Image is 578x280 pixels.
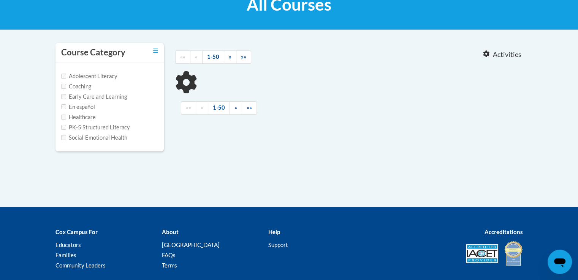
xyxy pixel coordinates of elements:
[180,53,185,60] span: ««
[504,240,523,267] img: IDA® Accredited
[61,123,130,132] label: PK-5 Structured Literacy
[55,262,106,269] a: Community Leaders
[175,50,190,64] a: Begining
[195,53,198,60] span: «
[61,72,117,80] label: Adolescent Literacy
[186,104,191,111] span: ««
[162,241,219,248] a: [GEOGRAPHIC_DATA]
[162,252,175,258] a: FAQs
[61,134,127,142] label: Social-Emotional Health
[55,252,76,258] a: Families
[61,135,66,140] input: Checkbox for Options
[153,47,158,55] a: Toggle collapse
[247,104,252,111] span: »»
[190,50,203,64] a: Previous
[234,104,237,111] span: »
[61,74,66,79] input: Checkbox for Options
[61,84,66,89] input: Checkbox for Options
[208,101,230,115] a: 1-50
[229,53,231,60] span: »
[61,94,66,99] input: Checkbox for Options
[162,262,177,269] a: Terms
[55,228,98,235] b: Cox Campus For
[61,104,66,109] input: Checkbox for Options
[230,101,242,115] a: Next
[202,50,224,64] a: 1-50
[236,50,251,64] a: End
[181,101,196,115] a: Begining
[61,47,125,58] h3: Course Category
[61,113,96,121] label: Healthcare
[268,241,288,248] a: Support
[61,82,91,91] label: Coaching
[61,93,127,101] label: Early Care and Learning
[241,53,246,60] span: »»
[224,50,236,64] a: Next
[61,125,66,130] input: Checkbox for Options
[493,50,521,59] span: Activities
[162,228,178,235] b: About
[242,101,257,115] a: End
[548,250,572,274] iframe: Button to launch messaging window
[268,228,280,235] b: Help
[61,103,95,111] label: En español
[196,101,208,115] a: Previous
[201,104,203,111] span: «
[55,241,81,248] a: Educators
[485,228,523,235] b: Accreditations
[61,115,66,120] input: Checkbox for Options
[466,244,498,263] img: Accredited IACET® Provider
